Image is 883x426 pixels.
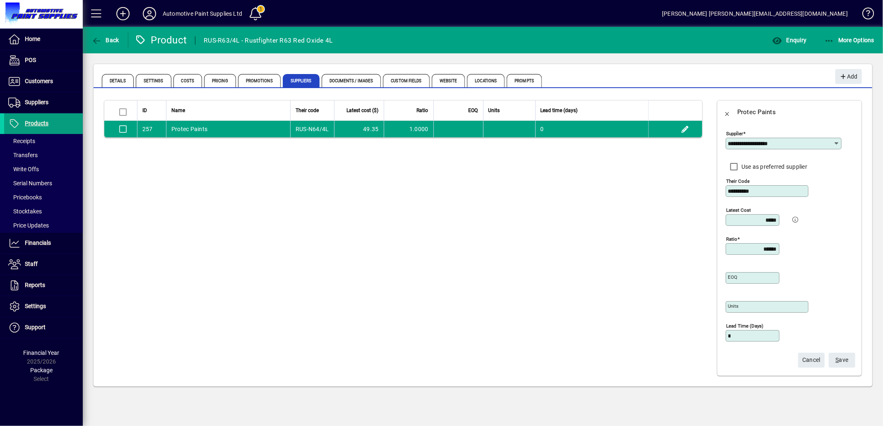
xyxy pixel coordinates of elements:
[840,70,857,84] span: Add
[717,102,737,122] button: Back
[8,208,42,215] span: Stocktakes
[30,367,53,373] span: Package
[83,33,128,48] app-page-header-button: Back
[25,57,36,63] span: POS
[25,36,40,42] span: Home
[8,180,52,187] span: Serial Numbers
[173,74,202,87] span: Costs
[4,148,83,162] a: Transfers
[136,6,163,21] button: Profile
[4,50,83,71] a: POS
[89,33,121,48] button: Back
[8,166,39,172] span: Write Offs
[163,7,242,20] div: Automotive Paint Supplies Ltd
[142,125,153,133] div: 257
[4,218,83,232] a: Price Updates
[541,106,578,115] span: Lead time (days)
[835,69,862,84] button: Add
[4,162,83,176] a: Write Offs
[798,353,825,368] button: Cancel
[662,7,848,20] div: [PERSON_NAME] [PERSON_NAME][EMAIL_ADDRESS][DOMAIN_NAME]
[726,323,763,329] mat-label: Lead time (days)
[322,74,381,87] span: Documents / Images
[204,34,332,47] div: RUS-R63/4L - Rustfighter R63 Red Oxide 4L
[25,78,53,84] span: Customers
[726,207,751,213] mat-label: Latest cost
[24,349,60,356] span: Financial Year
[8,152,38,158] span: Transfers
[737,105,776,119] div: Protec Paints
[856,2,873,29] a: Knowledge Base
[25,324,46,330] span: Support
[8,138,35,144] span: Receipts
[25,99,48,105] span: Suppliers
[171,106,185,115] span: Name
[488,106,500,115] span: Units
[4,254,83,275] a: Staff
[469,106,478,115] span: EOQ
[25,282,45,288] span: Reports
[25,239,51,246] span: Financials
[4,233,83,254] a: Financials
[110,6,136,21] button: Add
[726,236,737,242] mat-label: Ratio
[25,261,38,267] span: Staff
[4,204,83,218] a: Stocktakes
[290,121,334,137] td: RUS-N64/4L
[432,74,465,87] span: Website
[142,106,147,115] span: ID
[507,74,542,87] span: Prompts
[535,121,648,137] td: 0
[384,121,433,137] td: 1.0000
[772,37,806,43] span: Enquiry
[4,317,83,338] a: Support
[8,222,49,229] span: Price Updates
[4,176,83,190] a: Serial Numbers
[829,353,855,368] button: Save
[334,121,384,137] td: 49.35
[728,274,737,280] mat-label: EOQ
[8,194,42,201] span: Pricebooks
[136,74,171,87] span: Settings
[4,92,83,113] a: Suppliers
[822,33,877,48] button: More Options
[836,357,839,363] span: S
[4,71,83,92] a: Customers
[740,163,807,171] label: Use as preferred supplier
[102,74,134,87] span: Details
[135,34,187,47] div: Product
[836,353,849,367] span: ave
[347,106,379,115] span: Latest cost ($)
[283,74,320,87] span: Suppliers
[296,106,319,115] span: Their code
[166,121,290,137] td: Protec Paints
[4,296,83,317] a: Settings
[770,33,808,48] button: Enquiry
[4,29,83,50] a: Home
[4,190,83,204] a: Pricebooks
[802,353,820,367] span: Cancel
[383,74,429,87] span: Custom Fields
[728,303,739,309] mat-label: Units
[238,74,281,87] span: Promotions
[726,131,743,136] mat-label: Supplier
[25,303,46,309] span: Settings
[417,106,428,115] span: Ratio
[4,134,83,148] a: Receipts
[467,74,505,87] span: Locations
[824,37,875,43] span: More Options
[204,74,236,87] span: Pricing
[25,120,48,127] span: Products
[4,275,83,296] a: Reports
[91,37,119,43] span: Back
[726,178,750,184] mat-label: Their code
